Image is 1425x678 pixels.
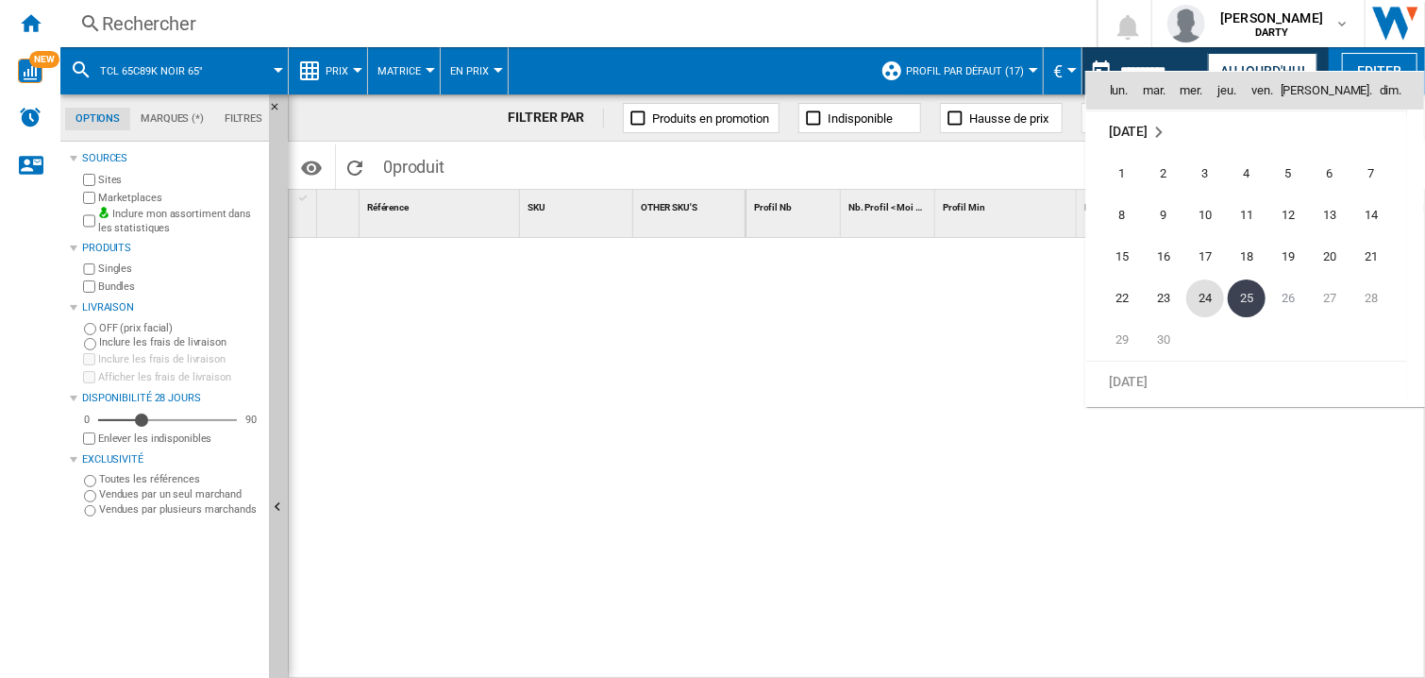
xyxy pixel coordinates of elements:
[1226,236,1267,278] td: Thursday September 18 2025
[1352,196,1390,234] span: 14
[1145,238,1182,276] span: 16
[1086,278,1407,319] tr: Week 4
[1086,111,1407,154] td: September 2025
[1228,238,1266,276] span: 18
[1267,195,1309,236] td: Friday September 12 2025
[1267,153,1309,195] td: Friday September 5 2025
[1350,236,1407,278] td: Sunday September 21 2025
[1269,155,1307,193] span: 5
[1143,195,1184,236] td: Tuesday September 9 2025
[1350,195,1407,236] td: Sunday September 14 2025
[1245,72,1281,110] th: ven.
[1267,236,1309,278] td: Friday September 19 2025
[1228,280,1266,317] span: 25
[1145,196,1182,234] span: 9
[1226,195,1267,236] td: Thursday September 11 2025
[1226,278,1267,319] td: Thursday September 25 2025
[1086,111,1407,154] tr: Week undefined
[1226,153,1267,195] td: Thursday September 4 2025
[1311,238,1349,276] span: 20
[1311,196,1349,234] span: 13
[1103,280,1141,317] span: 22
[1103,155,1141,193] span: 1
[1186,238,1224,276] span: 17
[1269,196,1307,234] span: 12
[1309,195,1350,236] td: Saturday September 13 2025
[1086,72,1136,110] th: lun.
[1086,362,1407,404] tr: Week undefined
[1143,278,1184,319] td: Tuesday September 23 2025
[1309,153,1350,195] td: Saturday September 6 2025
[1086,236,1407,278] tr: Week 3
[1350,278,1407,319] td: Sunday September 28 2025
[1145,155,1182,193] span: 2
[1186,155,1224,193] span: 3
[1228,155,1266,193] span: 4
[1281,72,1373,110] th: [PERSON_NAME].
[1184,236,1226,278] td: Wednesday September 17 2025
[1086,236,1143,278] td: Monday September 15 2025
[1184,195,1226,236] td: Wednesday September 10 2025
[1145,280,1182,317] span: 23
[1309,236,1350,278] td: Saturday September 20 2025
[1086,319,1143,362] td: Monday September 29 2025
[1103,238,1141,276] span: 15
[1143,319,1184,362] td: Tuesday September 30 2025
[1352,155,1390,193] span: 7
[1186,196,1224,234] span: 10
[1311,155,1349,193] span: 6
[1086,195,1407,236] tr: Week 2
[1136,72,1172,110] th: mar.
[1209,72,1244,110] th: jeu.
[1269,238,1307,276] span: 19
[1086,153,1143,195] td: Monday September 1 2025
[1184,153,1226,195] td: Wednesday September 3 2025
[1103,196,1141,234] span: 8
[1143,153,1184,195] td: Tuesday September 2 2025
[1086,278,1143,319] td: Monday September 22 2025
[1184,278,1226,319] td: Wednesday September 24 2025
[1267,278,1309,319] td: Friday September 26 2025
[1228,196,1266,234] span: 11
[1352,238,1390,276] span: 21
[1309,278,1350,319] td: Saturday September 27 2025
[1086,72,1424,405] md-calendar: Calendar
[1086,195,1143,236] td: Monday September 8 2025
[1186,280,1224,317] span: 24
[1109,375,1148,390] span: [DATE]
[1109,125,1148,140] span: [DATE]
[1086,153,1407,195] tr: Week 1
[1173,72,1209,110] th: mer.
[1350,153,1407,195] td: Sunday September 7 2025
[1372,72,1424,110] th: dim.
[1086,319,1407,362] tr: Week 5
[1143,236,1184,278] td: Tuesday September 16 2025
